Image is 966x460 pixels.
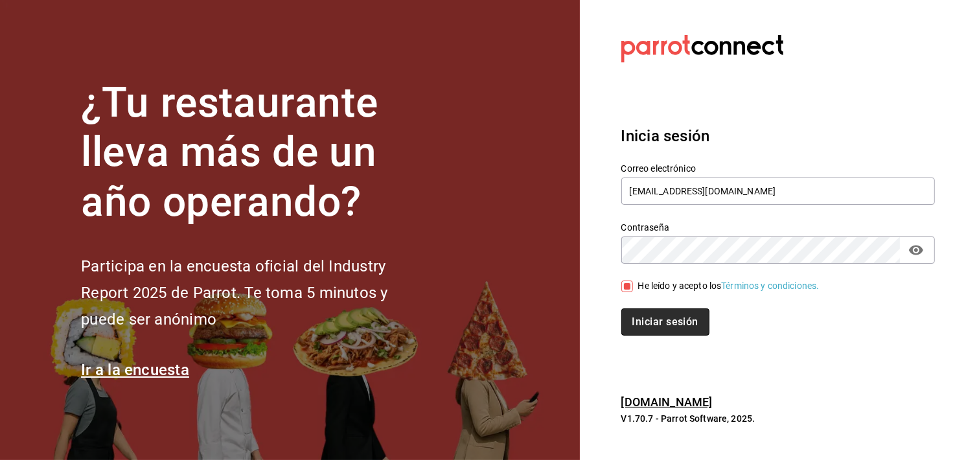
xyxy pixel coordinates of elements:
[621,124,935,148] h3: Inicia sesión
[621,412,935,425] p: V1.70.7 - Parrot Software, 2025.
[81,361,189,379] a: Ir a la encuesta
[81,253,431,332] h2: Participa en la encuesta oficial del Industry Report 2025 de Parrot. Te toma 5 minutos y puede se...
[621,395,713,409] a: [DOMAIN_NAME]
[905,239,927,261] button: passwordField
[621,223,935,232] label: Contraseña
[721,281,819,291] a: Términos y condiciones.
[81,78,431,227] h1: ¿Tu restaurante lleva más de un año operando?
[638,279,820,293] div: He leído y acepto los
[621,178,935,205] input: Ingresa tu correo electrónico
[621,308,709,336] button: Iniciar sesión
[621,164,935,173] label: Correo electrónico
